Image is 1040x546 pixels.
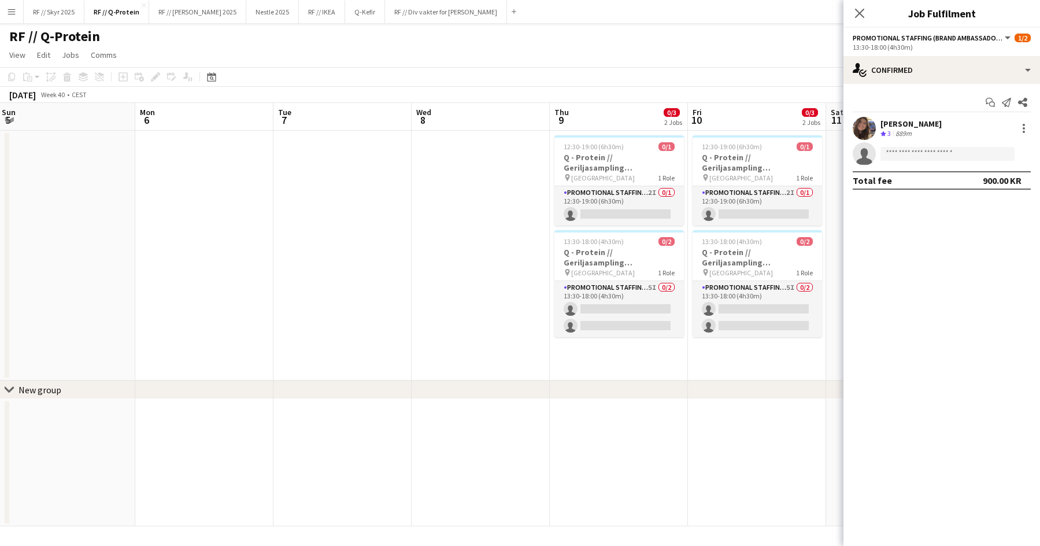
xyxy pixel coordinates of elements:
[32,47,55,62] a: Edit
[91,50,117,60] span: Comms
[853,34,1003,42] span: Promotional Staffing (Brand Ambassadors)
[853,175,892,186] div: Total fee
[1015,34,1031,42] span: 1/2
[345,1,385,23] button: Q-Kefir
[843,56,1040,84] div: Confirmed
[853,43,1031,51] div: 13:30-18:00 (4h30m)
[37,50,50,60] span: Edit
[84,1,149,23] button: RF // Q-Protein
[246,1,299,23] button: Nestle 2025
[843,6,1040,21] h3: Job Fulfilment
[880,119,942,129] div: [PERSON_NAME]
[9,28,100,45] h1: RF // Q-Protein
[24,1,84,23] button: RF // Skyr 2025
[57,47,84,62] a: Jobs
[9,89,36,101] div: [DATE]
[853,34,1012,42] button: Promotional Staffing (Brand Ambassadors)
[38,90,67,99] span: Week 40
[983,175,1022,186] div: 900.00 KR
[86,47,121,62] a: Comms
[299,1,345,23] button: RF // IKEA
[9,50,25,60] span: View
[893,129,914,139] div: 889m
[887,129,891,138] span: 3
[72,90,87,99] div: CEST
[18,384,61,396] div: New group
[149,1,246,23] button: RF // [PERSON_NAME] 2025
[62,50,79,60] span: Jobs
[5,47,30,62] a: View
[385,1,507,23] button: RF // Div vakter for [PERSON_NAME]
